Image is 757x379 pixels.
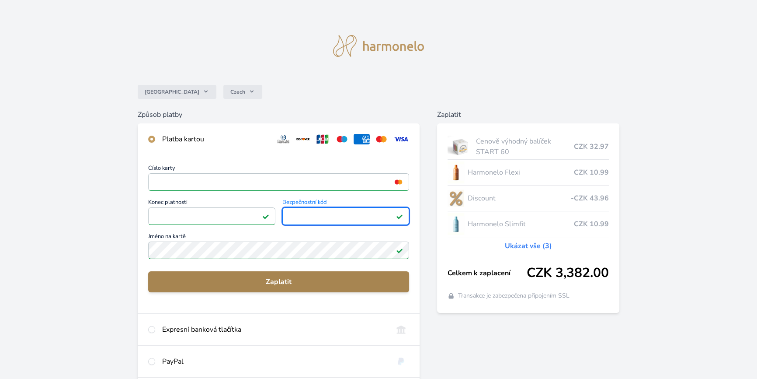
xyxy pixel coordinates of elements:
[148,165,409,173] span: Číslo karty
[148,271,409,292] button: Zaplatit
[527,265,609,281] span: CZK 3,382.00
[468,219,574,229] span: Harmonelo Slimfit
[448,187,464,209] img: discount-lo.png
[448,213,464,235] img: SLIMFIT_se_stinem_x-lo.jpg
[162,324,386,335] div: Expresní banková tlačítka
[476,136,574,157] span: Cenově výhodný balíček START 60
[152,176,405,188] iframe: Iframe pro číslo karty
[448,161,464,183] img: CLEAN_FLEXI_se_stinem_x-hi_(1)-lo.jpg
[396,213,403,220] img: Platné pole
[393,324,409,335] img: onlineBanking_CZ.svg
[504,241,552,251] a: Ukázat vše (3)
[295,134,311,144] img: discover.svg
[286,210,405,222] iframe: Iframe pro bezpečnostní kód
[145,88,199,95] span: [GEOGRAPHIC_DATA]
[574,219,609,229] span: CZK 10.99
[162,134,268,144] div: Platba kartou
[574,141,609,152] span: CZK 32.97
[275,134,292,144] img: diners.svg
[162,356,386,367] div: PayPal
[354,134,370,144] img: amex.svg
[393,134,409,144] img: visa.svg
[138,85,216,99] button: [GEOGRAPHIC_DATA]
[315,134,331,144] img: jcb.svg
[392,178,404,186] img: mc
[334,134,350,144] img: maestro.svg
[138,109,420,120] h6: Způsob platby
[148,242,409,259] input: Jméno na kartěPlatné pole
[230,88,245,95] span: Czech
[437,109,619,120] h6: Zaplatit
[393,356,409,367] img: paypal.svg
[448,136,472,158] img: start.jpg
[333,35,424,57] img: logo.svg
[468,193,571,204] span: Discount
[282,200,409,207] span: Bezpečnostní kód
[155,277,402,287] span: Zaplatit
[148,200,275,207] span: Konec platnosti
[396,247,403,254] img: Platné pole
[152,210,271,222] iframe: Iframe pro datum vypršení platnosti
[373,134,389,144] img: mc.svg
[468,167,574,178] span: Harmonelo Flexi
[262,213,269,220] img: Platné pole
[571,193,609,204] span: -CZK 43.96
[458,291,569,300] span: Transakce je zabezpečena připojením SSL
[148,234,409,242] span: Jméno na kartě
[574,167,609,178] span: CZK 10.99
[223,85,262,99] button: Czech
[448,268,527,278] span: Celkem k zaplacení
